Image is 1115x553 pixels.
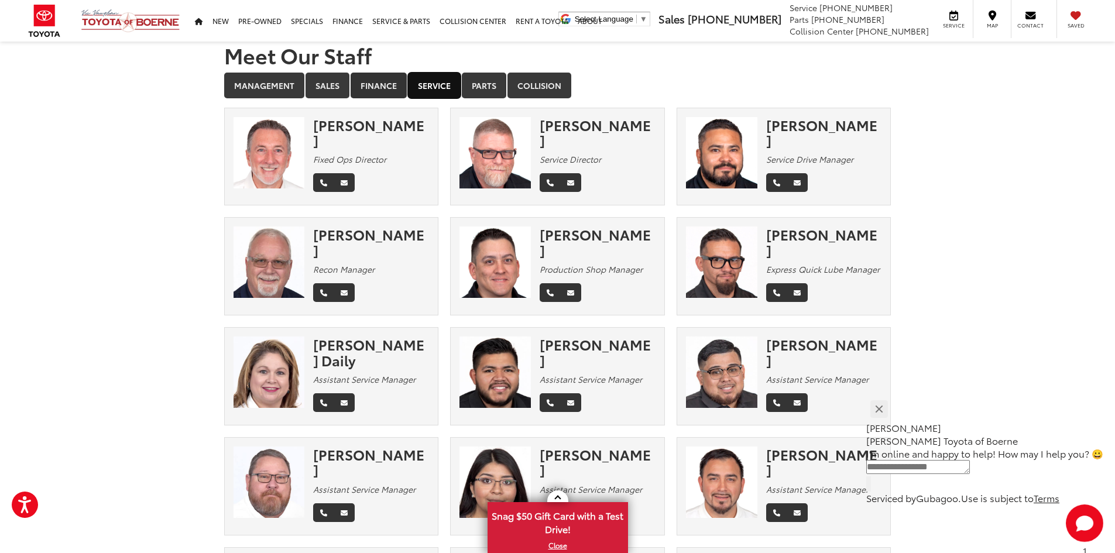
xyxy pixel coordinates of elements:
a: Phone [540,173,561,192]
div: [PERSON_NAME] [540,336,656,367]
div: [PERSON_NAME] Daily [313,336,429,367]
em: Assistant Service Manager [313,483,416,495]
div: [PERSON_NAME] [313,226,429,257]
div: [PERSON_NAME] [313,117,429,148]
a: Phone [766,393,787,412]
span: Sales [658,11,685,26]
em: Assistant Service Manager [766,483,869,495]
img: Vic Vaughan Toyota of Boerne [81,9,180,33]
div: [PERSON_NAME] [766,117,882,148]
a: Email [560,393,581,412]
a: Sales [306,73,349,98]
span: Parts [790,13,809,25]
a: Phone [313,393,334,412]
img: Robert Cazares [686,117,757,188]
em: Service Director [540,153,601,165]
em: Assistant Service Manager [766,373,869,385]
a: Finance [351,73,407,98]
a: Email [334,393,355,412]
a: Phone [313,173,334,192]
em: Fixed Ops Director [313,153,386,165]
img: Kent Thompson [234,226,305,298]
a: Email [560,173,581,192]
img: Justin Delong [686,226,757,298]
span: Saved [1063,22,1089,29]
img: Isaac Miller [459,117,531,188]
img: Eric Gallegos [459,226,531,298]
span: ​ [636,15,637,23]
img: Ramon Loyola [686,336,757,408]
a: Phone [540,283,561,302]
button: Toggle Chat Window [1066,504,1103,542]
span: [PHONE_NUMBER] [819,2,893,13]
span: ▼ [640,15,647,23]
a: Email [787,173,808,192]
span: Collision Center [790,25,853,37]
span: [PHONE_NUMBER] [688,11,781,26]
div: [PERSON_NAME] [313,446,429,478]
a: Phone [766,173,787,192]
em: Production Shop Manager [540,263,643,275]
div: [PERSON_NAME] [766,226,882,257]
em: Assistant Service Manager [540,373,642,385]
a: Collision [507,73,571,98]
em: Recon Manager [313,263,375,275]
em: Express Quick Lube Manager [766,263,880,275]
a: Email [334,173,355,192]
span: Contact [1017,22,1044,29]
div: Department Tabs [224,73,891,99]
span: Snag $50 Gift Card with a Test Drive! [489,503,627,539]
span: [PHONE_NUMBER] [856,25,929,37]
a: Service [408,73,461,98]
img: Yvette Daily [234,336,305,408]
a: Phone [766,503,787,522]
a: Email [560,283,581,302]
svg: Start Chat [1066,504,1103,542]
a: Email [787,393,808,412]
a: Email [334,503,355,522]
span: Service [790,2,817,13]
img: Marcus Skinner [234,446,305,518]
a: Email [787,503,808,522]
img: Eric Mendelez [686,446,757,518]
a: Email [787,283,808,302]
em: Assistant Service Manager [313,373,416,385]
a: Email [334,283,355,302]
img: Johnny Marker [234,117,305,188]
a: Phone [313,283,334,302]
a: Select Language​ [575,15,647,23]
div: [PERSON_NAME] [540,226,656,257]
a: Phone [313,503,334,522]
a: Management [224,73,304,98]
div: [PERSON_NAME] [540,446,656,478]
em: Service Drive Manager [766,153,853,165]
span: [PHONE_NUMBER] [811,13,884,25]
img: Juan Guzman [459,336,531,408]
a: Phone [540,393,561,412]
img: Esmeralda Hernandez [459,446,531,518]
div: [PERSON_NAME] [766,336,882,367]
span: Service [941,22,967,29]
span: Map [979,22,1005,29]
span: Select Language [575,15,633,23]
div: [PERSON_NAME] [766,446,882,478]
h1: Meet Our Staff [224,43,891,67]
div: [PERSON_NAME] [540,117,656,148]
a: Phone [766,283,787,302]
a: Parts [462,73,506,98]
em: Assistant Service Manager [540,483,642,495]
